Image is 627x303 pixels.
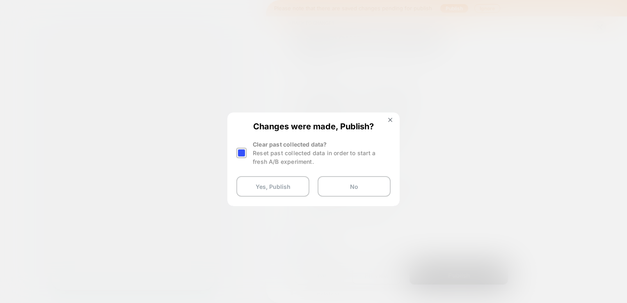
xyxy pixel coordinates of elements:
div: Clear past collected data? [253,140,391,166]
button: No [318,176,391,197]
span: Changes were made, Publish? [236,122,391,130]
img: close [388,118,392,122]
div: Reset past collected data in order to start a fresh A/B experiment. [253,149,391,166]
button: Yes, Publish [236,176,309,197]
